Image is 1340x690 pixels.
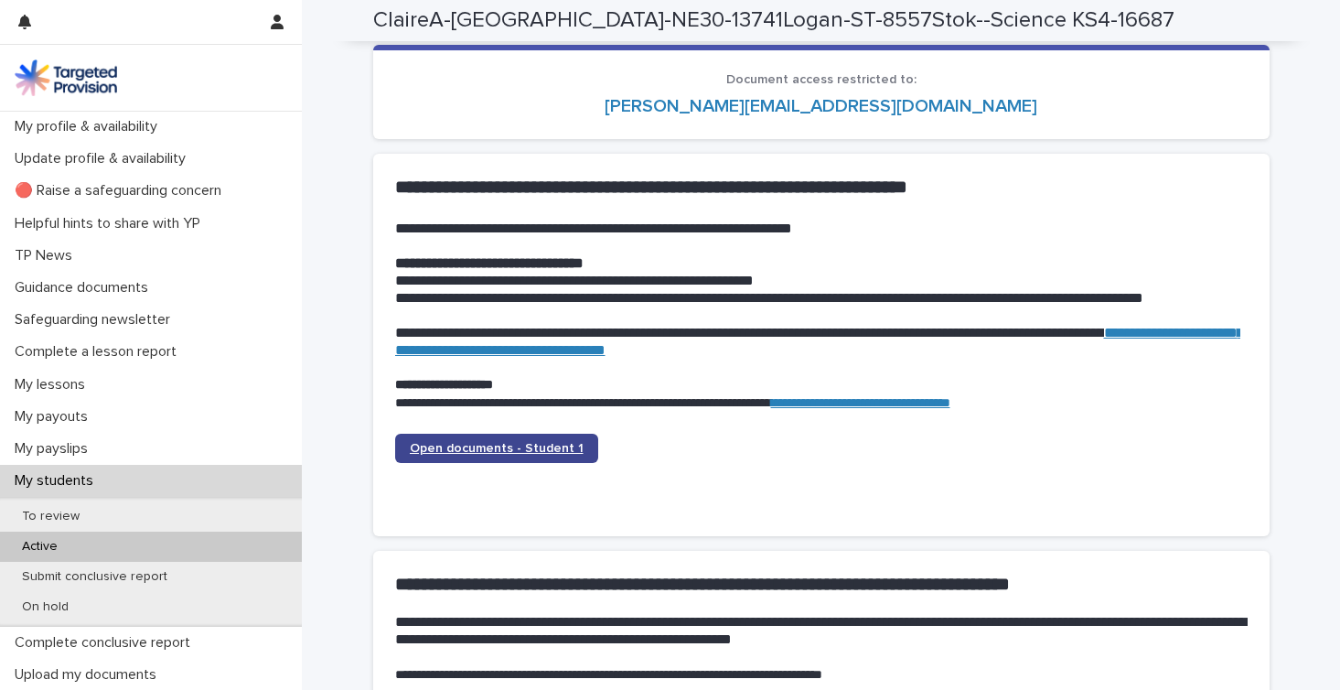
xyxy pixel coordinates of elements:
a: Open documents - Student 1 [395,434,598,463]
p: 🔴 Raise a safeguarding concern [7,182,236,199]
a: [PERSON_NAME][EMAIL_ADDRESS][DOMAIN_NAME] [605,97,1037,115]
h2: ClaireA-[GEOGRAPHIC_DATA]-NE30-13741Logan-ST-8557Stok--Science KS4-16687 [373,7,1174,34]
p: My students [7,472,108,490]
p: My profile & availability [7,118,172,135]
p: On hold [7,599,83,615]
img: M5nRWzHhSzIhMunXDL62 [15,59,117,96]
p: My payslips [7,440,102,458]
p: My payouts [7,408,102,426]
p: Active [7,539,72,555]
p: TP News [7,247,87,264]
p: Submit conclusive report [7,569,182,585]
p: Guidance documents [7,279,163,296]
p: Complete a lesson report [7,343,191,361]
p: My lessons [7,376,100,394]
p: Upload my documents [7,666,171,684]
span: Document access restricted to: [726,73,917,86]
span: Open documents - Student 1 [410,442,584,455]
p: Complete conclusive report [7,634,205,652]
p: Update profile & availability [7,150,200,167]
p: Safeguarding newsletter [7,311,185,329]
p: Helpful hints to share with YP [7,215,215,232]
p: To review [7,509,94,524]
